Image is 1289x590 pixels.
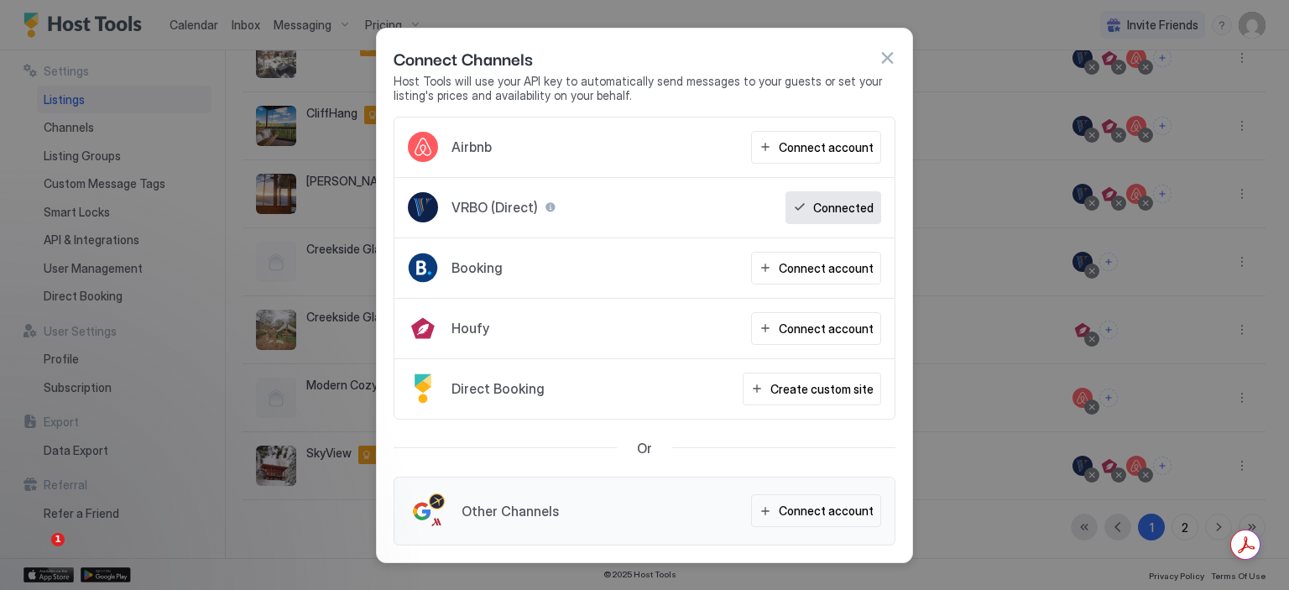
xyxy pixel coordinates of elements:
[779,259,874,277] div: Connect account
[17,533,57,573] iframe: Intercom live chat
[451,380,545,397] span: Direct Booking
[743,373,881,405] button: Create custom site
[779,502,874,520] div: Connect account
[13,427,348,545] iframe: Intercom notifications message
[451,138,492,155] span: Airbnb
[779,320,874,337] div: Connect account
[462,503,559,520] span: Other Channels
[451,199,538,216] span: VRBO (Direct)
[779,138,874,156] div: Connect account
[813,199,874,217] div: Connected
[751,494,881,527] button: Connect account
[785,191,881,224] button: Connected
[394,74,895,103] span: Host Tools will use your API key to automatically send messages to your guests or set your listin...
[451,259,503,276] span: Booking
[770,380,874,398] div: Create custom site
[451,320,489,337] span: Houfy
[637,440,652,457] span: Or
[51,533,65,546] span: 1
[394,45,533,70] span: Connect Channels
[751,252,881,285] button: Connect account
[751,131,881,164] button: Connect account
[751,312,881,345] button: Connect account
